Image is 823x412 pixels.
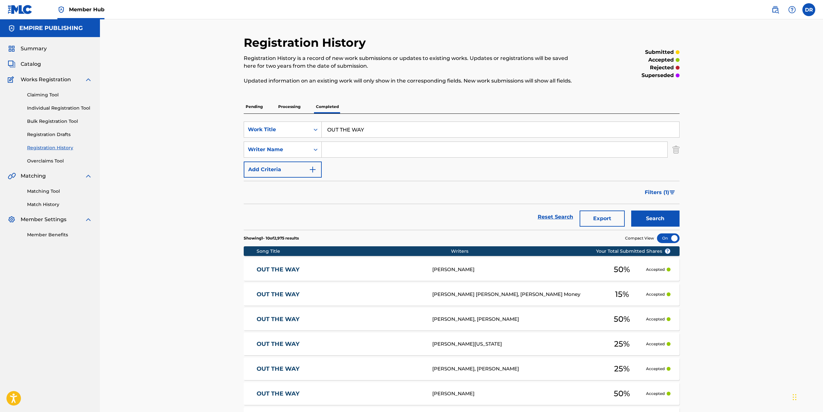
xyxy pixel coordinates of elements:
[615,289,629,300] span: 15 %
[21,216,66,223] span: Member Settings
[614,388,630,399] span: 50 %
[244,77,579,85] p: Updated information on an existing work will only show in the corresponding fields. New work subm...
[432,340,598,348] div: [PERSON_NAME][US_STATE]
[793,387,797,407] div: Drag
[257,291,424,298] a: OUT THE WAY
[8,60,15,68] img: Catalog
[646,366,665,372] p: Accepted
[27,144,92,151] a: Registration History
[276,100,302,113] p: Processing
[642,72,674,79] p: superseded
[27,201,92,208] a: Match History
[244,35,369,50] h2: Registration History
[27,131,92,138] a: Registration Drafts
[8,25,15,32] img: Accounts
[432,390,598,397] div: [PERSON_NAME]
[21,45,47,53] span: Summary
[646,341,665,347] p: Accepted
[648,56,674,64] p: accepted
[21,172,46,180] span: Matching
[580,211,625,227] button: Export
[314,100,341,113] p: Completed
[646,316,665,322] p: Accepted
[791,381,823,412] iframe: Chat Widget
[451,248,617,255] div: Writers
[244,235,299,241] p: Showing 1 - 10 of 2,975 results
[27,118,92,125] a: Bulk Registration Tool
[786,3,799,16] div: Help
[646,267,665,272] p: Accepted
[8,216,15,223] img: Member Settings
[8,60,41,68] a: CatalogCatalog
[650,64,674,72] p: rejected
[27,188,92,195] a: Matching Tool
[805,288,823,340] iframe: Resource Center
[432,316,598,323] div: [PERSON_NAME], [PERSON_NAME]
[244,100,265,113] p: Pending
[57,6,65,14] img: Top Rightsholder
[8,45,15,53] img: Summary
[21,76,71,83] span: Works Registration
[248,126,306,133] div: Work Title
[645,189,669,196] span: Filters ( 1 )
[244,162,322,178] button: Add Criteria
[309,166,317,173] img: 9d2ae6d4665cec9f34b9.svg
[645,48,674,56] p: submitted
[257,365,424,373] a: OUT THE WAY
[27,92,92,98] a: Claiming Tool
[69,6,104,13] span: Member Hub
[257,340,424,348] a: OUT THE WAY
[21,60,41,68] span: Catalog
[257,316,424,323] a: OUT THE WAY
[84,172,92,180] img: expand
[8,76,16,83] img: Works Registration
[614,264,630,275] span: 50 %
[614,338,630,350] span: 25 %
[257,390,424,397] a: OUT THE WAY
[614,363,630,375] span: 25 %
[646,291,665,297] p: Accepted
[8,5,33,14] img: MLC Logo
[625,235,654,241] span: Compact View
[641,184,680,201] button: Filters (1)
[27,158,92,164] a: Overclaims Tool
[646,391,665,397] p: Accepted
[631,211,680,227] button: Search
[244,54,579,70] p: Registration History is a record of new work submissions or updates to existing works. Updates or...
[19,25,83,32] h5: EMPIRE PUBLISHING
[8,45,47,53] a: SummarySummary
[665,249,670,254] span: ?
[257,248,451,255] div: Song Title
[432,365,598,373] div: [PERSON_NAME], [PERSON_NAME]
[84,76,92,83] img: expand
[27,231,92,238] a: Member Benefits
[769,3,782,16] a: Public Search
[788,6,796,14] img: help
[596,248,671,255] span: Your Total Submitted Shares
[432,291,598,298] div: [PERSON_NAME] [PERSON_NAME], [PERSON_NAME] Money
[8,172,16,180] img: Matching
[244,122,680,230] form: Search Form
[771,6,779,14] img: search
[248,146,306,153] div: Writer Name
[670,191,675,194] img: filter
[802,3,815,16] div: User Menu
[84,216,92,223] img: expand
[257,266,424,273] a: OUT THE WAY
[27,105,92,112] a: Individual Registration Tool
[672,142,680,158] img: Delete Criterion
[432,266,598,273] div: [PERSON_NAME]
[614,313,630,325] span: 50 %
[534,210,576,224] a: Reset Search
